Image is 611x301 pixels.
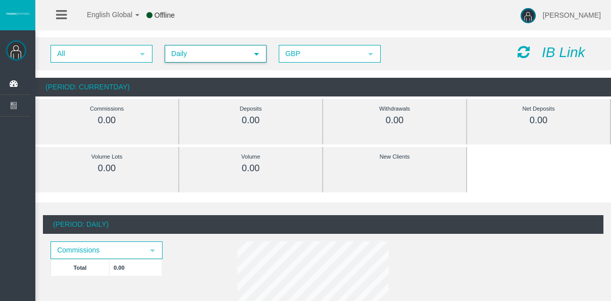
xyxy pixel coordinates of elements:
span: select [138,50,146,58]
span: select [367,50,375,58]
span: Offline [155,11,175,19]
img: user-image [521,8,536,23]
span: Commissions [52,242,143,258]
div: (Period: Daily) [43,215,603,234]
div: Withdrawals [346,103,443,115]
div: Deposits [202,103,299,115]
div: 0.00 [490,115,587,126]
div: Volume Lots [58,151,156,163]
i: IB Link [542,44,585,60]
img: logo.svg [5,12,30,16]
i: Reload Dashboard [518,45,530,59]
span: select [148,246,157,255]
span: select [252,50,261,58]
div: 0.00 [58,115,156,126]
span: English Global [74,11,132,19]
div: Commissions [58,103,156,115]
div: 0.00 [202,115,299,126]
div: Volume [202,151,299,163]
span: All [52,46,133,62]
span: Daily [166,46,247,62]
td: 0.00 [110,259,162,276]
div: New Clients [346,151,443,163]
div: 0.00 [346,115,443,126]
span: GBP [280,46,362,62]
span: [PERSON_NAME] [543,11,601,19]
div: 0.00 [202,163,299,174]
td: Total [51,259,110,276]
div: (Period: CurrentDay) [35,78,611,96]
div: Net Deposits [490,103,587,115]
div: 0.00 [58,163,156,174]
